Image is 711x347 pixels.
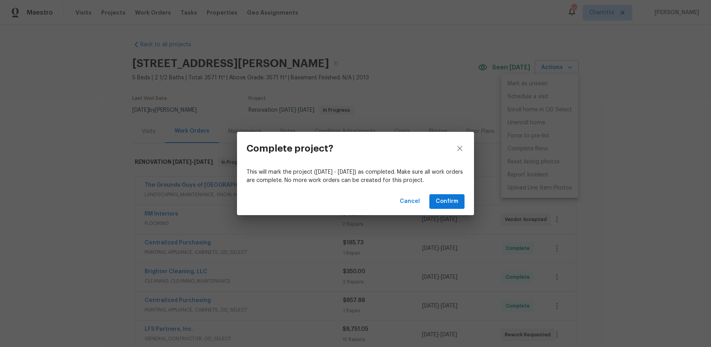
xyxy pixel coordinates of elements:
[436,197,458,206] span: Confirm
[446,132,474,165] button: close
[429,194,465,209] button: Confirm
[246,143,333,154] h3: Complete project?
[246,168,465,185] p: This will mark the project ([DATE] - [DATE]) as completed. Make sure all work orders are complete...
[397,194,423,209] button: Cancel
[400,197,420,206] span: Cancel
